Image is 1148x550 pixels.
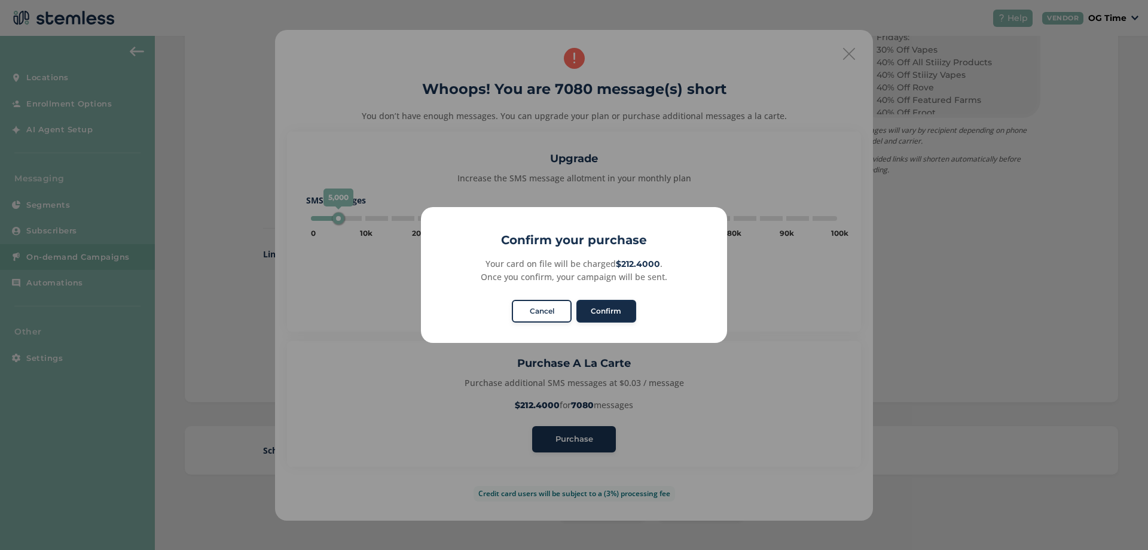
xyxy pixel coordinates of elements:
h2: Confirm your purchase [421,231,727,249]
strong: $212.4000 [616,259,660,269]
div: Your card on file will be charged . Once you confirm, your campaign will be sent. [434,257,713,283]
button: Cancel [512,300,572,323]
button: Confirm [576,300,636,323]
iframe: Chat Widget [1088,493,1148,550]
